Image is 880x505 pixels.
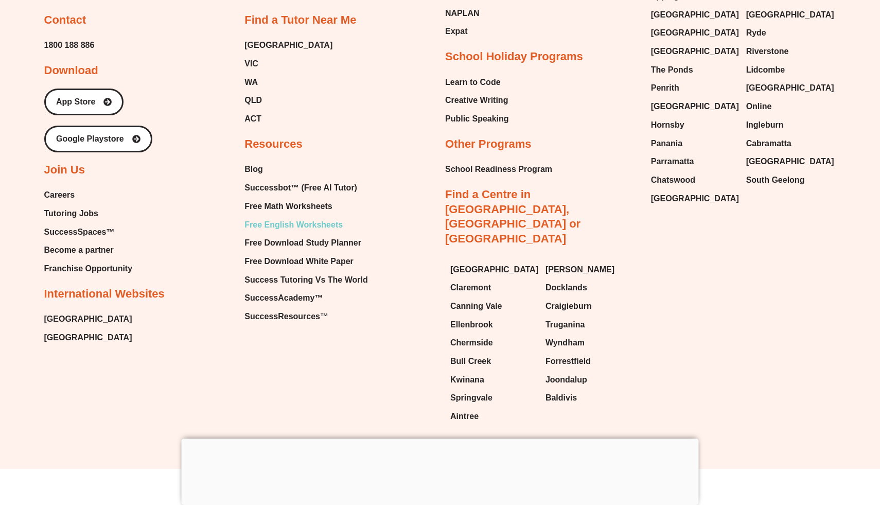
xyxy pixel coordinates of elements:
a: Hornsby [651,117,736,133]
span: Joondalup [545,372,587,388]
a: Penrith [651,80,736,96]
a: Baldivis [545,390,630,406]
span: Wyndham [545,335,585,351]
h2: Other Programs [445,137,532,152]
span: QLD [244,93,262,108]
a: Franchise Opportunity [44,261,133,276]
a: SuccessSpaces™ [44,224,133,240]
a: VIC [244,56,332,72]
span: Penrith [651,80,679,96]
a: Expat [445,24,495,39]
a: [GEOGRAPHIC_DATA] [746,154,831,169]
a: [GEOGRAPHIC_DATA] [746,7,831,23]
a: Public Speaking [445,111,509,127]
a: South Geelong [746,172,831,188]
span: Bull Creek [450,354,491,369]
a: Panania [651,136,736,151]
a: Learn to Code [445,75,509,90]
a: Claremont [450,280,535,295]
a: Craigieburn [545,299,630,314]
a: Successbot™ (Free AI Tutor) [244,180,367,196]
a: Springvale [450,390,535,406]
a: Chermside [450,335,535,351]
h2: Resources [244,137,303,152]
span: Chermside [450,335,493,351]
a: [GEOGRAPHIC_DATA] [651,25,736,41]
a: Lidcombe [746,62,831,78]
h2: International Websites [44,287,165,302]
span: Ingleburn [746,117,784,133]
a: [GEOGRAPHIC_DATA] [746,80,831,96]
span: Successbot™ (Free AI Tutor) [244,180,357,196]
span: [GEOGRAPHIC_DATA] [651,7,739,23]
a: [PERSON_NAME] [545,262,630,277]
a: Ryde [746,25,831,41]
span: Claremont [450,280,491,295]
p: © [DATE]-[DATE] Success Tutoring Australia Pty Ltd | ABN:73 642 779 735 | All Rights Reserved. [28,495,852,502]
a: SuccessResources™ [244,309,367,324]
span: [GEOGRAPHIC_DATA] [651,191,739,206]
a: Free Math Worksheets [244,199,367,214]
a: Truganina [545,317,630,333]
span: [GEOGRAPHIC_DATA] [244,38,332,53]
a: Become a partner [44,242,133,258]
h2: Find a Tutor Near Me [244,13,356,28]
span: Tutoring Jobs [44,206,98,221]
a: [GEOGRAPHIC_DATA] [651,191,736,206]
span: Online [746,99,772,114]
h2: Join Us [44,163,85,178]
span: Riverstone [746,44,789,59]
a: Ellenbrook [450,317,535,333]
span: [GEOGRAPHIC_DATA] [450,262,538,277]
a: Forrestfield [545,354,630,369]
span: South Geelong [746,172,805,188]
span: SuccessAcademy™ [244,290,323,306]
a: Free Download White Paper [244,254,367,269]
span: App Store [56,98,95,106]
a: [GEOGRAPHIC_DATA] [44,330,132,345]
span: [PERSON_NAME] [545,262,614,277]
a: Joondalup [545,372,630,388]
a: Success Tutoring Vs The World [244,272,367,288]
span: Parramatta [651,154,694,169]
span: [GEOGRAPHIC_DATA] [746,7,834,23]
iframe: Chat Widget [703,389,880,505]
span: Blog [244,162,263,177]
span: Kwinana [450,372,484,388]
a: Online [746,99,831,114]
a: Bull Creek [450,354,535,369]
a: SuccessAcademy™ [244,290,367,306]
span: School Readiness Program [445,162,552,177]
a: Chatswood [651,172,736,188]
span: Baldivis [545,390,577,406]
a: App Store [44,89,124,115]
h2: Download [44,63,98,78]
a: Kwinana [450,372,535,388]
span: The Ponds [651,62,693,78]
a: WA [244,75,332,90]
span: Ryde [746,25,766,41]
span: Ellenbrook [450,317,493,333]
span: Docklands [545,280,587,295]
span: Springvale [450,390,492,406]
span: ACT [244,111,261,127]
a: [GEOGRAPHIC_DATA] [651,7,736,23]
span: Cabramatta [746,136,791,151]
span: SuccessSpaces™ [44,224,115,240]
span: SuccessResources™ [244,309,328,324]
a: Parramatta [651,154,736,169]
a: ACT [244,111,332,127]
a: Tutoring Jobs [44,206,133,221]
a: 1800 188 886 [44,38,95,53]
span: Google Playstore [56,135,124,143]
span: Free Math Worksheets [244,199,332,214]
span: Expat [445,24,468,39]
span: Panania [651,136,682,151]
span: Free English Worksheets [244,217,343,233]
span: [GEOGRAPHIC_DATA] [746,80,834,96]
span: Lidcombe [746,62,785,78]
